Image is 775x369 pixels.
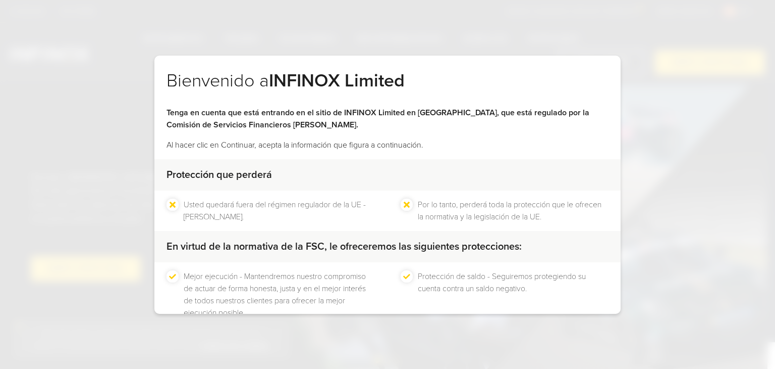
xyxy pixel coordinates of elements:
[418,199,608,223] li: Por lo tanto, perderá toda la protección que le ofrecen la normativa y la legislación de la UE.
[167,169,272,181] strong: Protección que perderá
[167,70,608,107] h2: Bienvenido a
[167,241,522,253] strong: En virtud de la normativa de la FSC, le ofreceremos las siguientes protecciones:
[418,270,608,319] li: Protección de saldo - Seguiremos protegiendo su cuenta contra un saldo negativo.
[184,199,374,223] li: Usted quedará fuera del régimen regulador de la UE - [PERSON_NAME].
[269,70,405,91] strong: INFINOX Limited
[167,139,608,151] p: Al hacer clic en Continuar, acepta la información que figura a continuación.
[184,270,374,319] li: Mejor ejecución - Mantendremos nuestro compromiso de actuar de forma honesta, justa y en el mejor...
[167,108,589,130] strong: Tenga en cuenta que está entrando en el sitio de INFINOX Limited en [GEOGRAPHIC_DATA], que está r...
